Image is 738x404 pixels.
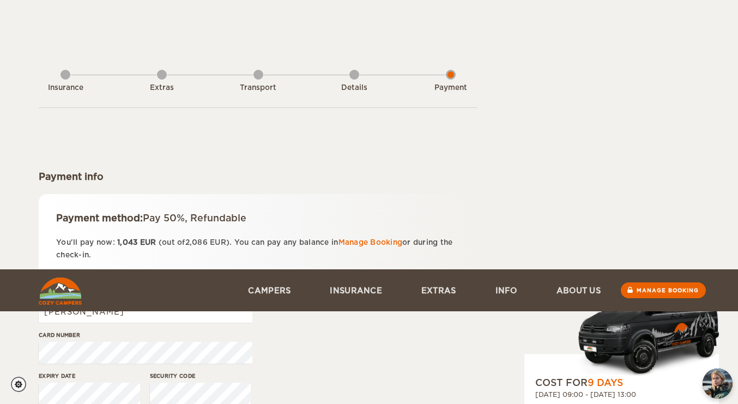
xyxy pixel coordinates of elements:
[535,376,708,389] div: COST FOR
[39,372,140,380] label: Expiry date
[421,83,481,93] div: Payment
[524,296,719,376] div: Automatic
[588,377,623,388] span: 9 Days
[703,369,733,399] button: chat-button
[56,236,460,262] p: You'll pay now: (out of ). You can pay any balance in or during the check-in.
[117,238,137,246] span: 1,043
[39,331,252,339] label: Card number
[35,83,95,93] div: Insurance
[143,213,246,224] span: Pay 50%, Refundable
[228,269,310,311] a: Campers
[39,170,477,183] div: Payment info
[568,287,719,376] img: Cozy-3.png
[703,369,733,399] img: Freyja at Cozy Campers
[150,372,251,380] label: Security code
[39,278,82,305] img: Cozy Campers
[228,83,288,93] div: Transport
[535,389,708,399] div: [DATE] 09:00 - [DATE] 13:00
[402,269,476,311] a: Extras
[338,238,403,246] a: Manage Booking
[476,269,537,311] a: Info
[324,83,384,93] div: Details
[185,238,208,246] span: 2,086
[621,282,706,298] a: Manage booking
[140,238,156,246] span: EUR
[11,377,33,392] a: Cookie settings
[132,83,192,93] div: Extras
[310,269,402,311] a: Insurance
[537,269,620,311] a: About us
[56,212,460,225] div: Payment method:
[210,238,226,246] span: EUR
